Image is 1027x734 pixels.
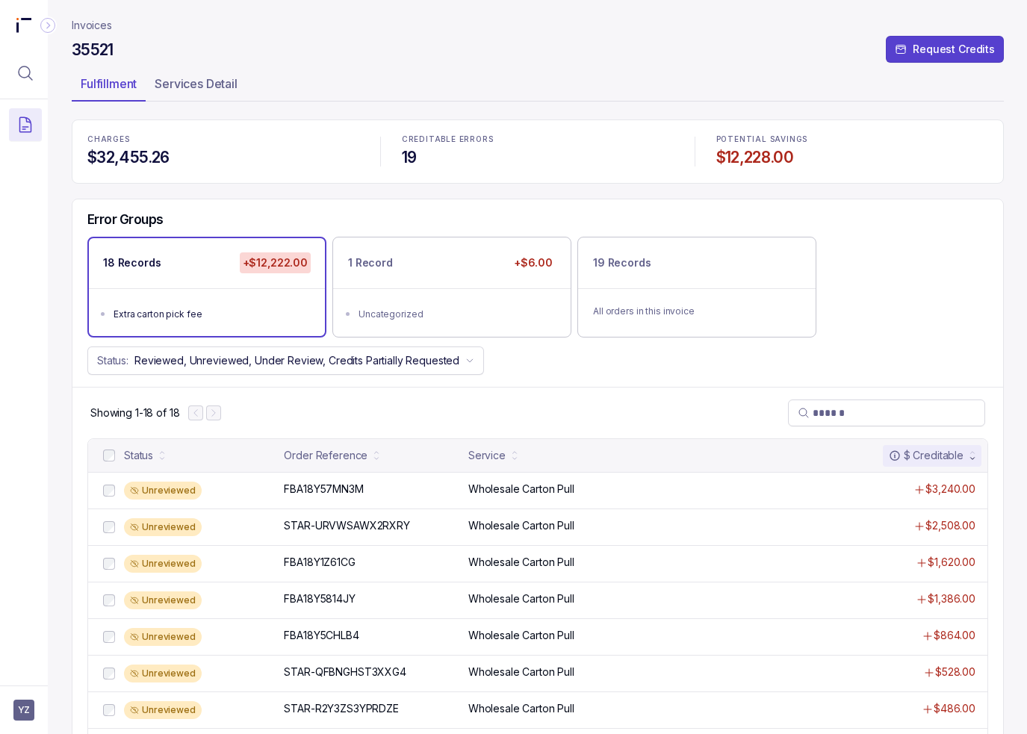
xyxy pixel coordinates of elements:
p: Fulfillment [81,75,137,93]
p: Wholesale Carton Pull [468,555,574,570]
p: $1,386.00 [928,591,975,606]
a: Invoices [72,18,112,33]
div: Remaining page entries [90,405,179,420]
li: Tab Fulfillment [72,72,146,102]
div: Unreviewed [124,518,202,536]
input: checkbox-checkbox [103,485,115,497]
p: Wholesale Carton Pull [468,628,574,643]
p: POTENTIAL SAVINGS [716,135,988,144]
p: +$6.00 [511,252,556,273]
input: checkbox-checkbox [103,594,115,606]
p: Showing 1-18 of 18 [90,405,179,420]
input: checkbox-checkbox [103,450,115,461]
p: STAR-R2Y3ZS3YPRDZE [284,701,398,716]
p: Reviewed, Unreviewed, Under Review, Credits Partially Requested [134,353,459,368]
p: Services Detail [155,75,238,93]
button: Menu Icon Button DocumentTextIcon [9,108,42,141]
p: CHARGES [87,135,359,144]
nav: breadcrumb [72,18,112,33]
button: User initials [13,700,34,721]
button: Menu Icon Button MagnifyingGlassIcon [9,57,42,90]
div: Unreviewed [124,701,202,719]
div: Extra carton pick fee [114,307,309,322]
p: 18 Records [103,255,161,270]
div: Service [468,448,506,463]
h5: Error Groups [87,211,164,228]
p: 1 Record [348,255,393,270]
p: Request Credits [913,42,995,57]
p: FBA18Y1Z61CG [284,555,355,570]
p: $1,620.00 [928,555,975,570]
div: $ Creditable [889,448,964,463]
input: checkbox-checkbox [103,558,115,570]
div: Unreviewed [124,628,202,646]
p: Wholesale Carton Pull [468,701,574,716]
p: $486.00 [934,701,975,716]
button: Status:Reviewed, Unreviewed, Under Review, Credits Partially Requested [87,346,484,375]
div: Unreviewed [124,591,202,609]
p: Wholesale Carton Pull [468,665,574,679]
div: Unreviewed [124,555,202,573]
ul: Tab Group [72,72,1004,102]
div: Uncategorized [359,307,554,322]
p: Wholesale Carton Pull [468,482,574,497]
div: Collapse Icon [39,16,57,34]
p: FBA18Y5814JY [284,591,355,606]
p: $864.00 [934,628,975,643]
h4: $12,228.00 [716,147,988,168]
button: Request Credits [886,36,1004,63]
p: Wholesale Carton Pull [468,591,574,606]
h4: 35521 [72,40,114,60]
input: checkbox-checkbox [103,631,115,643]
p: STAR-URVWSAWX2RXRY [284,518,409,533]
p: FBA18Y57MN3M [284,482,363,497]
p: FBA18Y5CHLB4 [284,628,359,643]
li: Tab Services Detail [146,72,246,102]
h4: 19 [402,147,674,168]
div: Unreviewed [124,482,202,500]
div: Status [124,448,153,463]
input: checkbox-checkbox [103,521,115,533]
p: $2,508.00 [925,518,975,533]
p: $3,240.00 [925,482,975,497]
p: All orders in this invoice [593,304,801,319]
p: Wholesale Carton Pull [468,518,574,533]
p: Status: [97,353,128,368]
input: checkbox-checkbox [103,668,115,679]
p: STAR-QFBNGHST3XXG4 [284,665,406,679]
p: 19 Records [593,255,651,270]
div: Unreviewed [124,665,202,682]
p: CREDITABLE ERRORS [402,135,674,144]
input: checkbox-checkbox [103,704,115,716]
p: +$12,222.00 [240,252,311,273]
h4: $32,455.26 [87,147,359,168]
div: Order Reference [284,448,367,463]
p: $528.00 [935,665,975,679]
